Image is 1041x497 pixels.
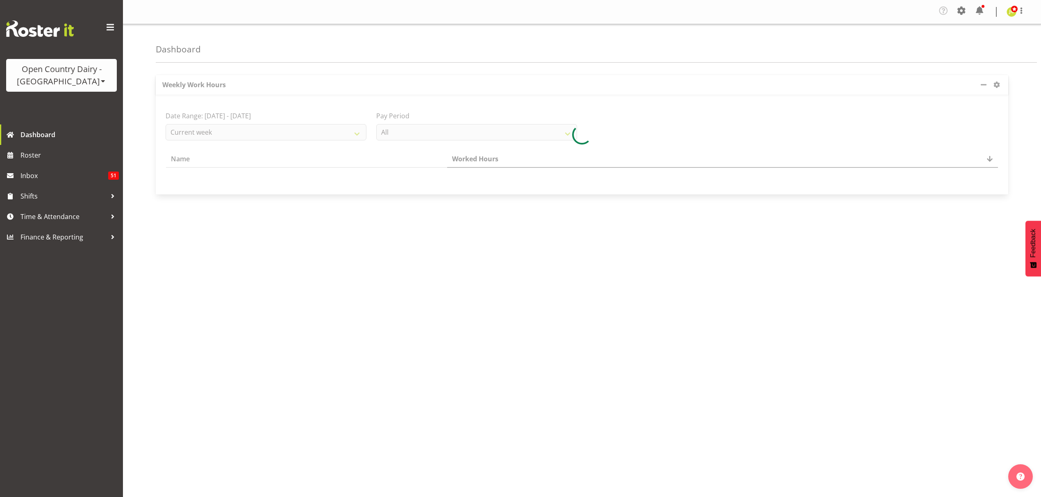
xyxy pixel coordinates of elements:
[1025,221,1041,276] button: Feedback - Show survey
[108,172,119,180] span: 51
[14,63,109,88] div: Open Country Dairy - [GEOGRAPHIC_DATA]
[20,190,107,202] span: Shifts
[1016,472,1025,481] img: help-xxl-2.png
[20,129,119,141] span: Dashboard
[1007,7,1016,17] img: jessica-greenwood7429.jpg
[1030,229,1037,258] span: Feedback
[20,231,107,243] span: Finance & Reporting
[20,169,108,182] span: Inbox
[20,210,107,223] span: Time & Attendance
[20,149,119,161] span: Roster
[6,20,74,37] img: Rosterit website logo
[156,45,201,54] h4: Dashboard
